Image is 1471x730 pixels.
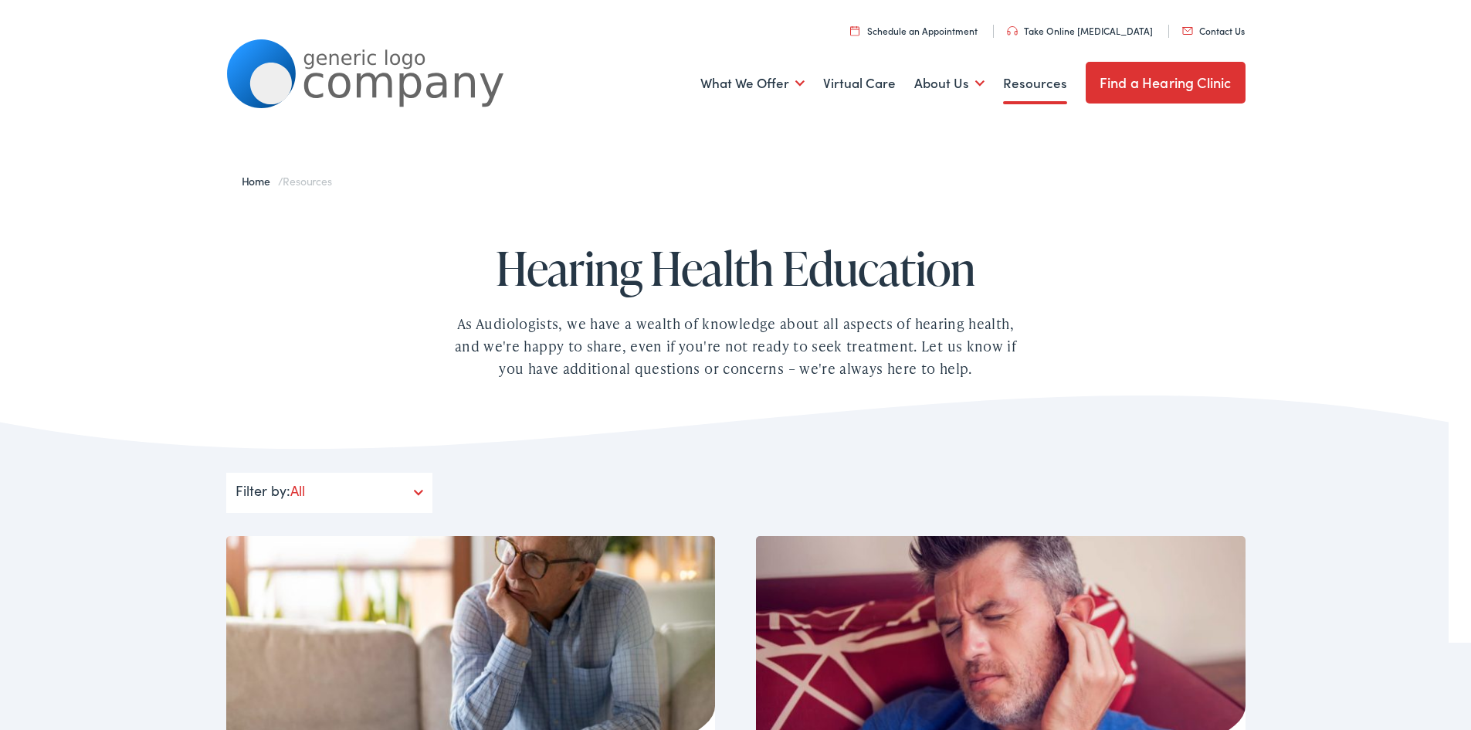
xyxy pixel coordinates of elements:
img: utility icon [850,25,859,36]
a: Home [242,173,278,188]
a: Schedule an Appointment [850,24,978,37]
a: Find a Hearing Clinic [1086,62,1246,104]
a: About Us [914,55,985,112]
a: Virtual Care [823,55,896,112]
a: Contact Us [1182,24,1245,37]
a: Resources [1003,55,1067,112]
span: / [242,173,332,188]
a: What We Offer [700,55,805,112]
a: Take Online [MEDICAL_DATA] [1007,24,1153,37]
img: utility icon [1182,27,1193,35]
span: Resources [283,173,331,188]
h1: Hearing Health Education [404,243,1068,294]
img: utility icon [1007,26,1018,36]
div: Filter by: [226,473,432,513]
div: As Audiologists, we have a wealth of knowledge about all aspects of hearing health, and we're hap... [450,313,1022,379]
